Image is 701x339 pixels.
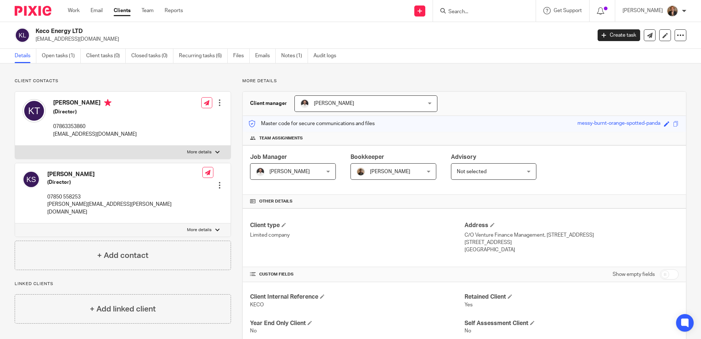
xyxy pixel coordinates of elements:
[250,302,264,307] span: KECO
[250,293,464,301] h4: Client Internal Reference
[465,320,679,327] h4: Self Assessment Client
[613,271,655,278] label: Show empty fields
[465,302,473,307] span: Yes
[53,99,137,108] h4: [PERSON_NAME]
[313,49,342,63] a: Audit logs
[97,250,148,261] h4: + Add contact
[233,49,250,63] a: Files
[114,7,131,14] a: Clients
[68,7,80,14] a: Work
[259,135,303,141] span: Team assignments
[448,9,514,15] input: Search
[15,78,231,84] p: Client contacts
[269,169,310,174] span: [PERSON_NAME]
[142,7,154,14] a: Team
[36,36,587,43] p: [EMAIL_ADDRESS][DOMAIN_NAME]
[53,131,137,138] p: [EMAIL_ADDRESS][DOMAIN_NAME]
[465,293,679,301] h4: Retained Client
[250,328,257,333] span: No
[356,167,365,176] img: WhatsApp%20Image%202025-04-23%20.jpg
[300,99,309,108] img: dom%20slack.jpg
[250,271,464,277] h4: CUSTOM FIELDS
[465,239,679,246] p: [STREET_ADDRESS]
[42,49,81,63] a: Open tasks (1)
[457,169,487,174] span: Not selected
[187,227,212,233] p: More details
[15,49,36,63] a: Details
[53,108,137,116] h5: (Director)
[90,303,156,315] h4: + Add linked client
[53,123,137,130] p: 07863353860
[281,49,308,63] a: Notes (1)
[259,198,293,204] span: Other details
[623,7,663,14] p: [PERSON_NAME]
[91,7,103,14] a: Email
[554,8,582,13] span: Get Support
[250,100,287,107] h3: Client manager
[465,232,679,239] p: C/O Venture Finance Management, [STREET_ADDRESS]
[577,120,660,128] div: messy-burnt-orange-spotted-panda
[667,5,678,17] img: WhatsApp%20Image%202025-04-23%20at%2010.20.30_16e186ec.jpg
[47,193,202,201] p: 07850 558253
[465,328,471,333] span: No
[256,167,265,176] img: dom%20slack.jpg
[179,49,228,63] a: Recurring tasks (6)
[15,6,51,16] img: Pixie
[370,169,410,174] span: [PERSON_NAME]
[22,171,40,188] img: svg%3E
[131,49,173,63] a: Closed tasks (0)
[250,320,464,327] h4: Year End Only Client
[22,99,46,123] img: svg%3E
[248,120,375,127] p: Master code for secure communications and files
[250,232,464,239] p: Limited company
[36,28,476,35] h2: Keco Energy LTD
[350,154,384,160] span: Bookkeeper
[314,101,354,106] span: [PERSON_NAME]
[104,99,111,106] i: Primary
[165,7,183,14] a: Reports
[465,222,679,229] h4: Address
[598,29,640,41] a: Create task
[250,154,287,160] span: Job Manager
[250,222,464,229] h4: Client type
[47,171,202,178] h4: [PERSON_NAME]
[242,78,686,84] p: More details
[15,28,30,43] img: svg%3E
[255,49,276,63] a: Emails
[86,49,126,63] a: Client tasks (0)
[465,246,679,254] p: [GEOGRAPHIC_DATA]
[451,154,476,160] span: Advisory
[47,201,202,216] p: [PERSON_NAME][EMAIL_ADDRESS][PERSON_NAME][DOMAIN_NAME]
[187,149,212,155] p: More details
[47,179,202,186] h5: (Director)
[15,281,231,287] p: Linked clients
